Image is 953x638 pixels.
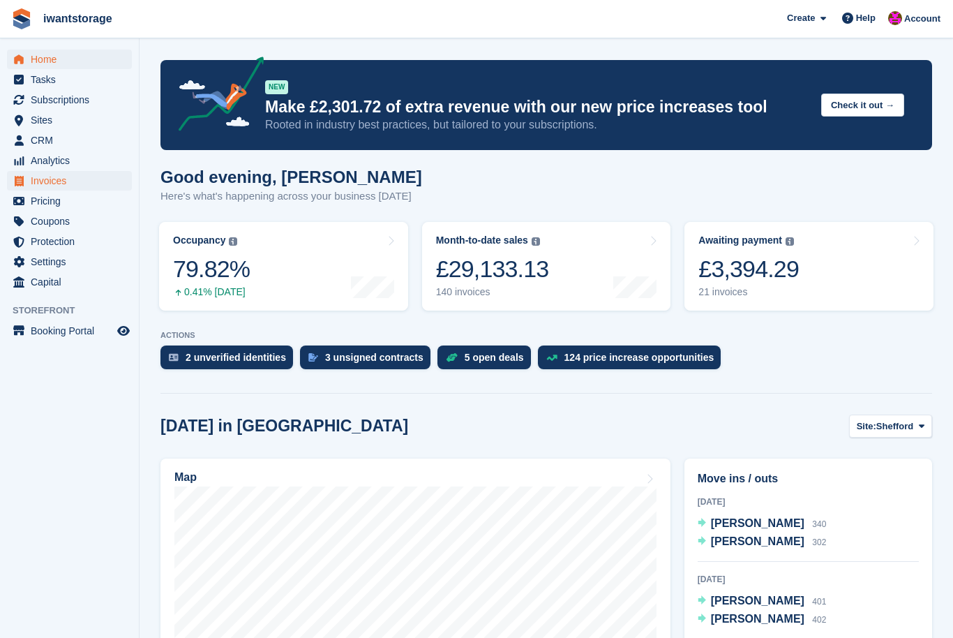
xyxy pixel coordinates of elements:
[38,7,118,30] a: iwantstorage
[31,90,114,110] span: Subscriptions
[446,353,458,362] img: deal-1b604bf984904fb50ccaf53a9ad4b4a5d6e5aea283cecdc64d6e3604feb123c2.svg
[7,151,132,170] a: menu
[31,212,114,231] span: Coupons
[821,94,904,117] button: Check it out →
[169,353,179,362] img: verify_identity-adf6edd0f0f0b5bbfe63781bf79b02c33cf7c696d77639b501bdc392416b5a36.svg
[698,573,919,586] div: [DATE]
[698,255,799,283] div: £3,394.29
[31,321,114,341] span: Booking Portal
[265,117,810,133] p: Rooted in industry best practices, but tailored to your subscriptions.
[904,12,940,26] span: Account
[265,97,810,117] p: Make £2,301.72 of extra revenue with our new price increases tool
[31,171,114,191] span: Invoices
[7,70,132,89] a: menu
[787,11,815,25] span: Create
[167,57,264,136] img: price-adjustments-announcement-icon-8257ccfd72463d97f412b2fc003d46551f7dbcb40ab6d574587a9cd5c0d94...
[174,471,197,484] h2: Map
[31,191,114,211] span: Pricing
[856,11,876,25] span: Help
[698,470,919,487] h2: Move ins / outs
[300,346,437,376] a: 3 unsigned contracts
[160,417,408,436] h2: [DATE] in [GEOGRAPHIC_DATA]
[31,232,114,251] span: Protection
[857,420,876,433] span: Site:
[7,50,132,69] a: menu
[538,346,728,376] a: 124 price increase opportunities
[876,420,913,433] span: Shefford
[711,517,804,529] span: [PERSON_NAME]
[786,237,794,246] img: icon-info-grey-7440780725fd019a000dd9b08b2336e03edf1995a4989e88bcd33f0948082b44.svg
[698,496,919,508] div: [DATE]
[31,272,114,292] span: Capital
[7,90,132,110] a: menu
[7,131,132,150] a: menu
[173,235,225,246] div: Occupancy
[546,355,557,361] img: price_increase_opportunities-93ffe204e8149a01c8c9dc8f82e8f89637d9d84a8eef4429ea346261dce0b2c0.svg
[698,235,782,246] div: Awaiting payment
[812,519,826,529] span: 340
[711,613,804,625] span: [PERSON_NAME]
[711,595,804,607] span: [PERSON_NAME]
[7,252,132,272] a: menu
[173,255,250,283] div: 79.82%
[325,352,423,363] div: 3 unsigned contracts
[160,168,422,186] h1: Good evening, [PERSON_NAME]
[7,212,132,231] a: menu
[160,188,422,205] p: Here's what's happening across your business [DATE]
[13,304,139,318] span: Storefront
[11,8,32,29] img: stora-icon-8386f47178a22dfd0bd8f6a31ec36ba5ce8667c1dd55bd0f319d3a0aa187defe.svg
[7,110,132,130] a: menu
[308,353,318,362] img: contract_signature_icon-13c848040528278c33f63329250d36e43548de30e8caae1d1a13099fd9432cc5.svg
[849,415,932,438] button: Site: Shefford
[698,593,827,611] a: [PERSON_NAME] 401
[711,535,804,547] span: [PERSON_NAME]
[31,50,114,69] span: Home
[698,611,827,629] a: [PERSON_NAME] 402
[160,346,300,376] a: 2 unverified identities
[31,131,114,150] span: CRM
[173,286,250,298] div: 0.41% [DATE]
[812,615,826,625] span: 402
[229,237,237,246] img: icon-info-grey-7440780725fd019a000dd9b08b2336e03edf1995a4989e88bcd33f0948082b44.svg
[812,537,826,547] span: 302
[437,346,538,376] a: 5 open deals
[436,255,549,283] div: £29,133.13
[436,235,528,246] div: Month-to-date sales
[888,11,902,25] img: Jonathan
[436,286,549,298] div: 140 invoices
[7,321,132,341] a: menu
[698,533,827,551] a: [PERSON_NAME] 302
[7,272,132,292] a: menu
[31,110,114,130] span: Sites
[31,70,114,89] span: Tasks
[31,151,114,170] span: Analytics
[684,222,933,311] a: Awaiting payment £3,394.29 21 invoices
[7,232,132,251] a: menu
[698,515,827,533] a: [PERSON_NAME] 340
[422,222,671,311] a: Month-to-date sales £29,133.13 140 invoices
[160,331,932,340] p: ACTIONS
[31,252,114,272] span: Settings
[564,352,714,363] div: 124 price increase opportunities
[159,222,408,311] a: Occupancy 79.82% 0.41% [DATE]
[265,80,288,94] div: NEW
[7,191,132,211] a: menu
[698,286,799,298] div: 21 invoices
[465,352,524,363] div: 5 open deals
[7,171,132,191] a: menu
[812,597,826,607] span: 401
[186,352,286,363] div: 2 unverified identities
[115,322,132,339] a: Preview store
[532,237,540,246] img: icon-info-grey-7440780725fd019a000dd9b08b2336e03edf1995a4989e88bcd33f0948082b44.svg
